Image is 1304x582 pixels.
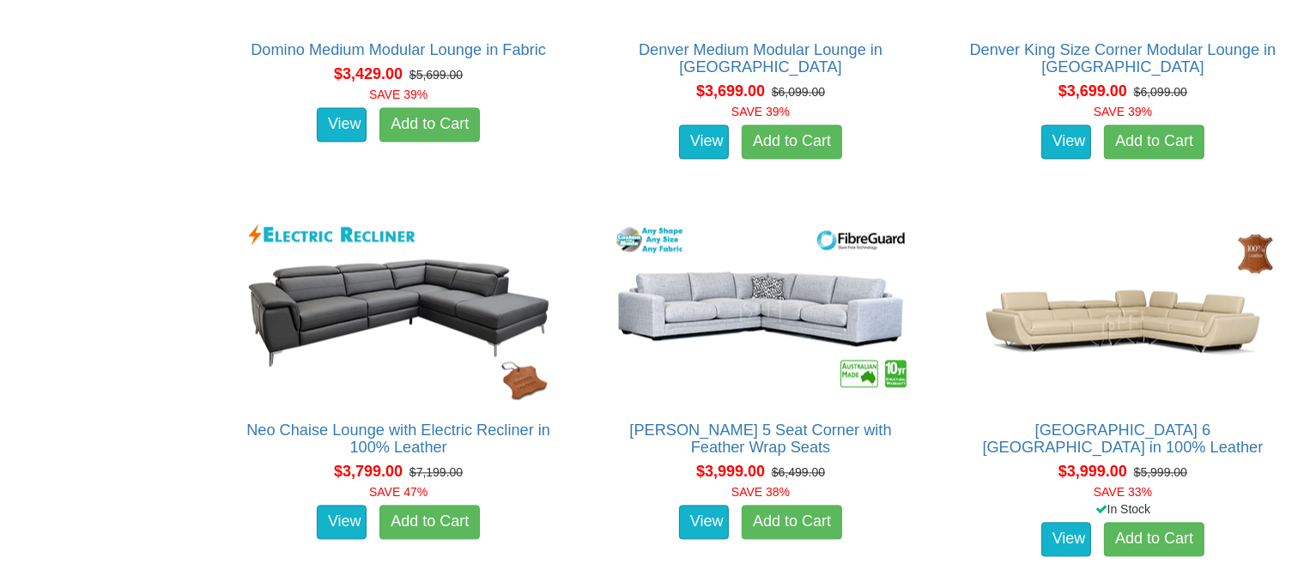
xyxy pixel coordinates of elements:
[1094,485,1152,499] font: SAVE 33%
[379,107,480,142] a: Add to Cart
[369,88,428,101] font: SAVE 39%
[696,82,765,100] span: $3,699.00
[629,421,891,456] a: [PERSON_NAME] 5 Seat Corner with Feather Wrap Seats
[1104,522,1204,556] a: Add to Cart
[606,215,915,404] img: Erika 5 Seat Corner with Feather Wrap Seats
[731,105,790,118] font: SAVE 39%
[639,41,882,76] a: Denver Medium Modular Lounge in [GEOGRAPHIC_DATA]
[409,465,463,479] del: $7,199.00
[742,505,842,539] a: Add to Cart
[379,505,480,539] a: Add to Cart
[1058,463,1127,480] span: $3,999.00
[679,124,729,159] a: View
[1058,82,1127,100] span: $3,699.00
[772,85,825,99] del: $6,099.00
[369,485,428,499] font: SAVE 47%
[742,124,842,159] a: Add to Cart
[317,505,367,539] a: View
[1094,105,1152,118] font: SAVE 39%
[951,500,1295,518] div: In Stock
[246,421,550,456] a: Neo Chaise Lounge with Electric Recliner in 100% Leather
[1041,124,1091,159] a: View
[334,65,403,82] span: $3,429.00
[251,41,546,58] a: Domino Medium Modular Lounge in Fabric
[772,465,825,479] del: $6,499.00
[1134,465,1187,479] del: $5,999.00
[409,68,463,82] del: $5,699.00
[1134,85,1187,99] del: $6,099.00
[1104,124,1204,159] a: Add to Cart
[983,421,1264,456] a: [GEOGRAPHIC_DATA] 6 [GEOGRAPHIC_DATA] in 100% Leather
[696,463,765,480] span: $3,999.00
[317,107,367,142] a: View
[334,463,403,480] span: $3,799.00
[679,505,729,539] a: View
[1041,522,1091,556] a: View
[731,485,790,499] font: SAVE 38%
[244,215,553,404] img: Neo Chaise Lounge with Electric Recliner in 100% Leather
[970,41,1277,76] a: Denver King Size Corner Modular Lounge in [GEOGRAPHIC_DATA]
[968,215,1277,404] img: Palm Beach 6 Seat Corner Lounge in 100% Leather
